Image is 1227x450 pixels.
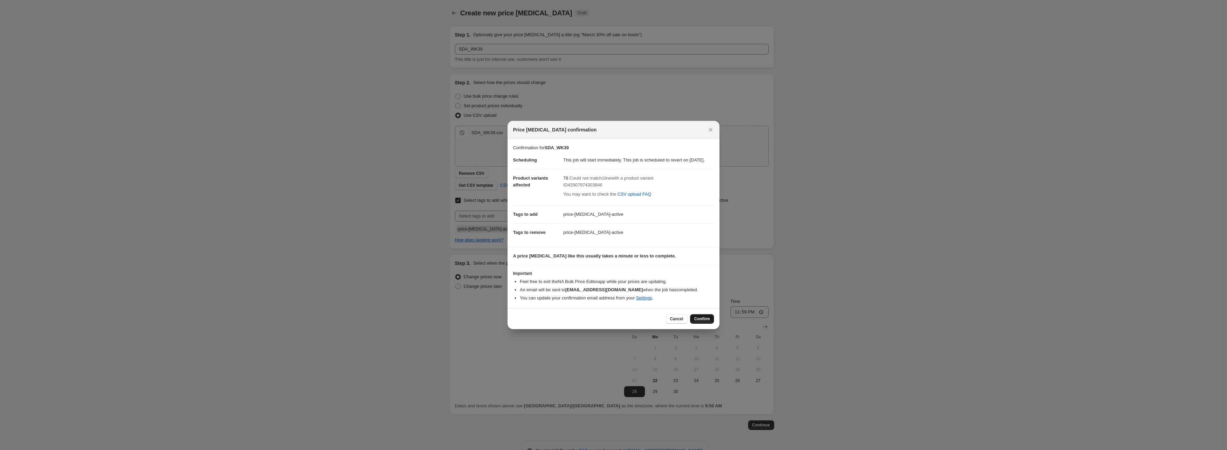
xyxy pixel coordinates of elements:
span: Product variants affected [513,175,548,187]
b: SDA_WK39 [544,145,569,150]
dd: price-[MEDICAL_DATA]-active [563,205,714,223]
span: Tags to remove [513,230,545,235]
span: CSV upload FAQ [618,191,651,198]
dd: price-[MEDICAL_DATA]-active [563,223,714,241]
span: ID42907974303846 [563,182,602,187]
a: CSV upload FAQ [613,189,656,200]
b: [EMAIL_ADDRESS][DOMAIN_NAME] [565,287,643,292]
b: A price [MEDICAL_DATA] like this usually takes a minute or less to complete. [513,253,676,258]
span: Price [MEDICAL_DATA] confirmation [513,126,597,133]
button: Close [706,125,715,135]
span: Scheduling [513,157,537,163]
span: You may want to check the [563,192,616,197]
li: You can update your confirmation email address from your . [520,295,714,301]
p: Confirmation for [513,144,714,151]
li: An email will be sent to when the job has completed . [520,286,714,293]
span: Cancel [670,316,683,322]
h3: Important [513,271,714,276]
button: Cancel [666,314,687,324]
a: Settings [636,295,652,300]
span: Confirm [694,316,710,322]
div: 78 [563,175,714,199]
button: Confirm [690,314,714,324]
span: Tags to add [513,212,538,217]
span: Could not match 1 line with a product variant [569,175,653,181]
li: Feel free to exit the NA Bulk Price Editor app while your prices are updating. [520,278,714,285]
dd: This job will start immediately. This job is scheduled to revert on [DATE]. [563,151,714,169]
